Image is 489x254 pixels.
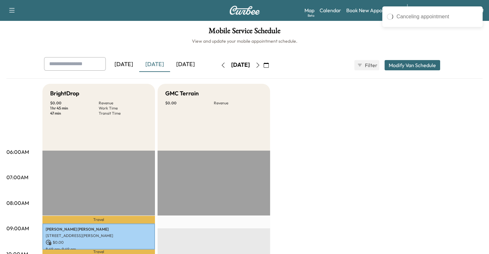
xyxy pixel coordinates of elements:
p: $ 0.00 [165,101,214,106]
div: Beta [308,13,314,18]
div: [DATE] [231,61,250,69]
h1: Mobile Service Schedule [6,27,483,38]
div: [DATE] [170,57,201,72]
p: Transit Time [99,111,147,116]
a: MapBeta [304,6,314,14]
h5: GMC Terrain [165,89,199,98]
h5: BrightDrop [50,89,79,98]
p: Work Time [99,106,147,111]
p: [PERSON_NAME] [PERSON_NAME] [46,227,152,232]
p: Revenue [99,101,147,106]
div: [DATE] [108,57,139,72]
p: 06:00AM [6,148,29,156]
img: Curbee Logo [229,6,260,15]
p: $ 0.00 [50,101,99,106]
p: Revenue [214,101,262,106]
span: Filter [365,61,376,69]
button: Modify Van Schedule [385,60,440,70]
h6: View and update your mobile appointment schedule. [6,38,483,44]
button: Filter [354,60,379,70]
p: 08:00AM [6,199,29,207]
p: 47 min [50,111,99,116]
p: 8:49 am - 9:49 am [46,247,152,252]
p: $ 0.00 [46,240,152,245]
p: 1 hr 45 min [50,106,99,111]
p: 07:00AM [6,173,28,181]
div: [DATE] [139,57,170,72]
div: Canceling appointment [396,13,478,21]
p: 09:00AM [6,224,29,232]
a: Book New Appointment [346,6,401,14]
p: Travel [42,216,155,223]
p: [STREET_ADDRESS][PERSON_NAME] [46,233,152,238]
a: Calendar [320,6,341,14]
